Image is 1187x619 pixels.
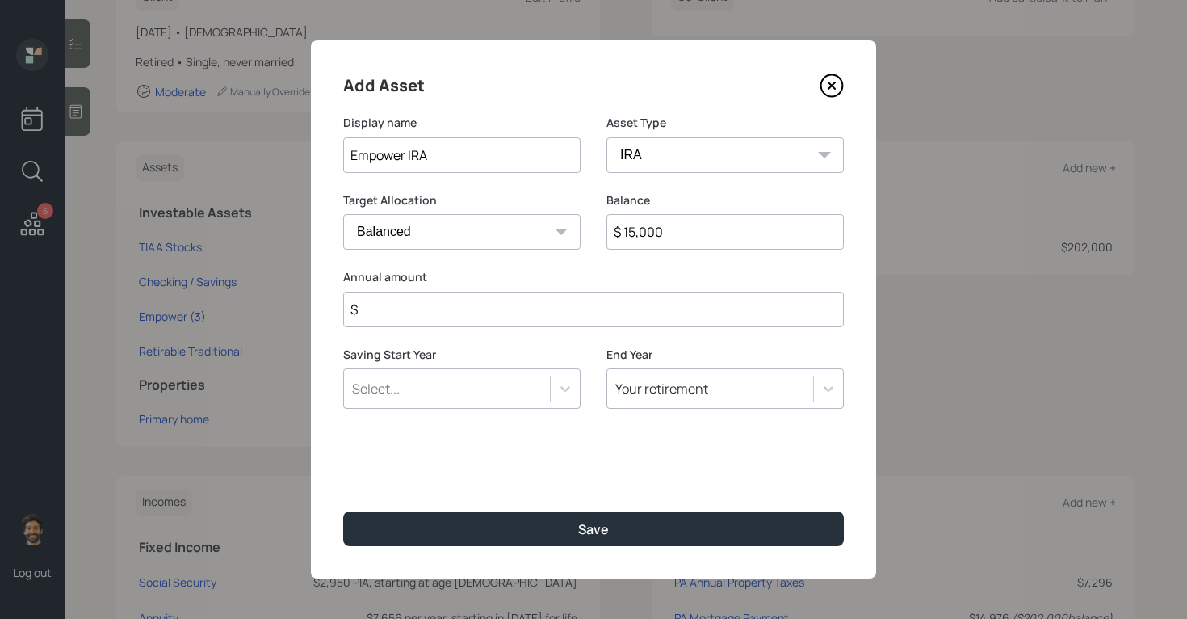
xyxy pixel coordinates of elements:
label: End Year [606,347,844,363]
label: Target Allocation [343,192,581,208]
div: Save [578,520,609,538]
div: Select... [352,380,400,398]
label: Annual amount [343,269,844,285]
button: Save [343,512,844,546]
div: Your retirement [615,380,708,398]
label: Balance [606,192,844,208]
label: Asset Type [606,115,844,131]
label: Saving Start Year [343,347,581,363]
h4: Add Asset [343,73,425,99]
label: Display name [343,115,581,131]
